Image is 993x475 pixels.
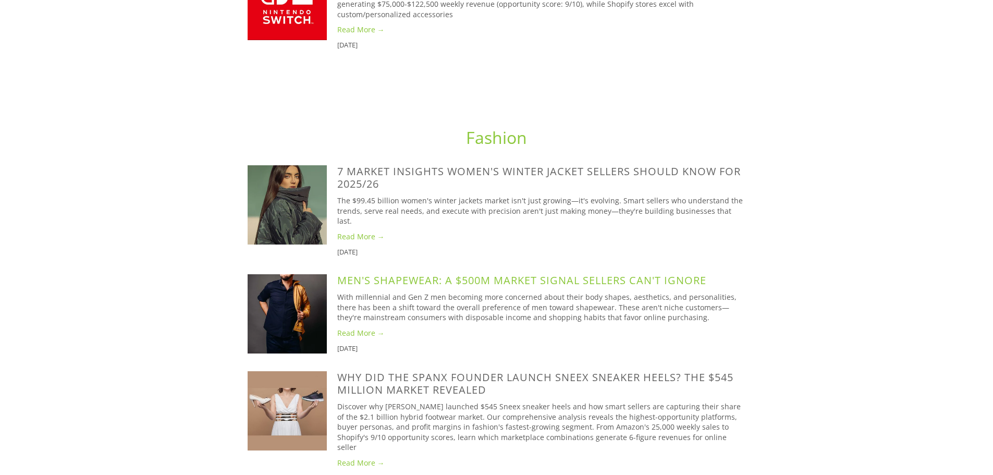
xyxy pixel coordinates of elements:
[337,273,706,287] a: Men's Shapewear: A $500M Market Signal Sellers Can't Ignore
[337,292,746,323] p: With millennial and Gen Z men becoming more concerned about their body shapes, aesthetics, and pe...
[466,126,527,149] a: Fashion
[248,371,337,450] a: Why Did the Spanx Founder launch Sneex Sneaker Heels? The $545 Million Market Revealed
[337,232,746,242] a: Read More →
[337,370,733,397] a: Why Did the Spanx Founder launch Sneex Sneaker Heels? The $545 Million Market Revealed
[248,165,337,245] a: 7 Market Insights Women's Winter Jacket Sellers Should Know for 2025/26
[248,274,337,354] a: Men's Shapewear: A $500M Market Signal Sellers Can't Ignore
[248,165,327,245] img: 7 Market Insights Women's Winter Jacket Sellers Should Know for 2025/26
[337,164,741,191] a: 7 Market Insights Women's Winter Jacket Sellers Should Know for 2025/26
[337,25,746,35] a: Read More →
[337,196,746,226] p: The $99.45 billion women's winter jackets market isn't just growing—it's evolving. Smart sellers ...
[337,401,746,453] p: Discover why [PERSON_NAME] launched $545 Sneex sneaker heels and how smart sellers are capturing ...
[337,458,746,468] a: Read More →
[248,274,327,354] img: Men's Shapewear: A $500M Market Signal Sellers Can't Ignore
[337,40,358,50] time: [DATE]
[337,247,358,257] time: [DATE]
[337,328,746,338] a: Read More →
[248,371,327,450] img: Why Did the Spanx Founder launch Sneex Sneaker Heels? The $545 Million Market Revealed
[337,344,358,353] time: [DATE]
